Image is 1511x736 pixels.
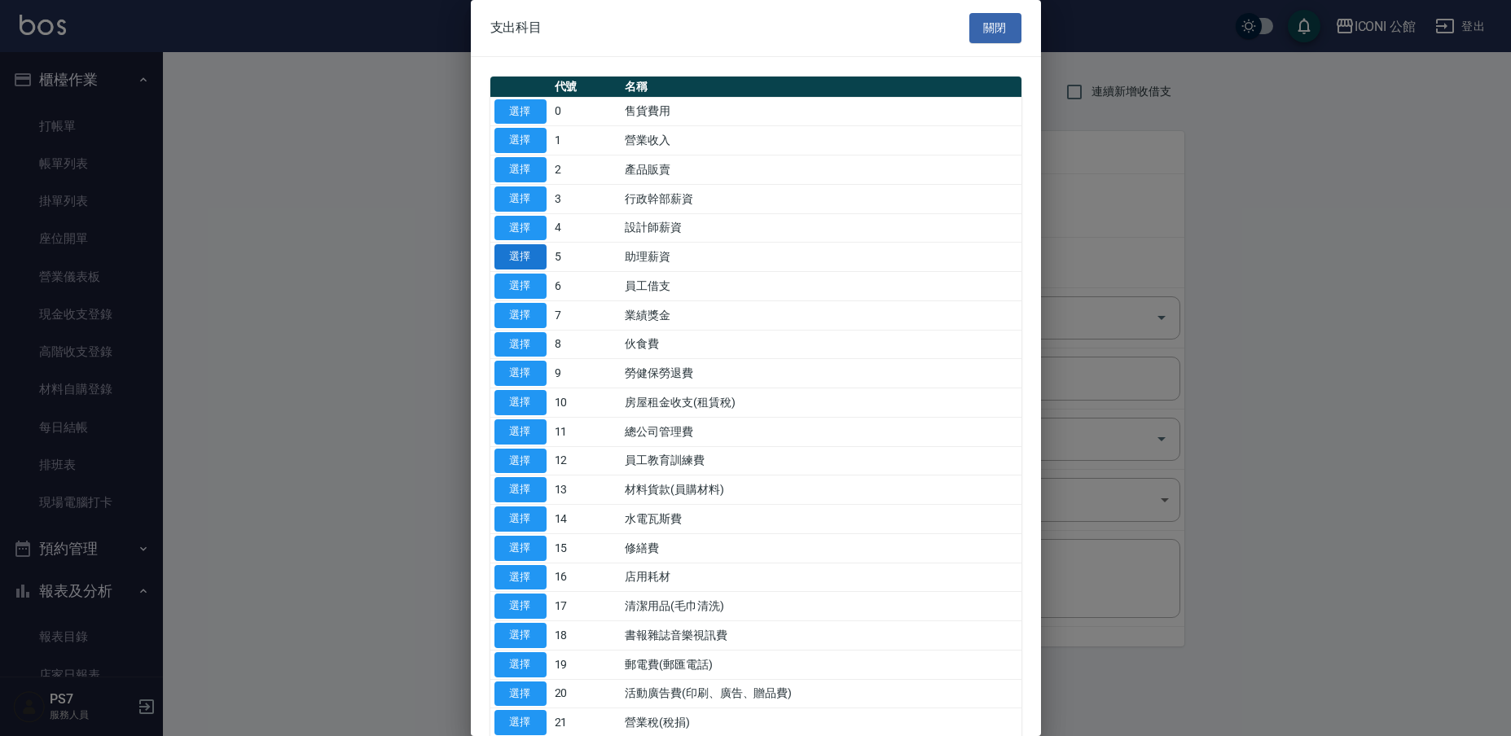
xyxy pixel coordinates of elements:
button: 選擇 [494,99,547,125]
button: 選擇 [494,536,547,561]
td: 員工借支 [621,272,1021,301]
td: 材料貨款(員購材料) [621,475,1021,505]
td: 勞健保勞退費 [621,359,1021,388]
td: 5 [551,243,622,272]
td: 8 [551,330,622,359]
td: 9 [551,359,622,388]
button: 關閉 [969,13,1021,43]
button: 選擇 [494,128,547,153]
button: 選擇 [494,419,547,445]
td: 15 [551,533,622,563]
td: 0 [551,97,622,126]
button: 選擇 [494,565,547,590]
td: 1 [551,126,622,156]
td: 14 [551,505,622,534]
button: 選擇 [494,681,547,707]
th: 代號 [551,77,622,98]
td: 活動廣告費(印刷、廣告、贈品費) [621,679,1021,708]
td: 書報雜誌音樂視訊費 [621,621,1021,651]
td: 郵電費(郵匯電話) [621,650,1021,679]
td: 售貨費用 [621,97,1021,126]
button: 選擇 [494,477,547,502]
button: 選擇 [494,623,547,648]
td: 10 [551,388,622,418]
td: 業績獎金 [621,300,1021,330]
td: 產品販賣 [621,156,1021,185]
td: 房屋租金收支(租賃稅) [621,388,1021,418]
td: 13 [551,475,622,505]
button: 選擇 [494,652,547,677]
td: 3 [551,184,622,213]
button: 選擇 [494,390,547,415]
td: 行政幹部薪資 [621,184,1021,213]
td: 7 [551,300,622,330]
button: 選擇 [494,594,547,619]
button: 選擇 [494,710,547,735]
button: 選擇 [494,449,547,474]
button: 選擇 [494,216,547,241]
td: 11 [551,417,622,446]
button: 選擇 [494,303,547,328]
button: 選擇 [494,274,547,299]
td: 19 [551,650,622,679]
td: 水電瓦斯費 [621,505,1021,534]
td: 修繕費 [621,533,1021,563]
td: 17 [551,592,622,621]
button: 選擇 [494,157,547,182]
td: 助理薪資 [621,243,1021,272]
td: 2 [551,156,622,185]
button: 選擇 [494,506,547,532]
td: 16 [551,563,622,592]
td: 設計師薪資 [621,213,1021,243]
td: 18 [551,621,622,651]
button: 選擇 [494,332,547,357]
td: 總公司管理費 [621,417,1021,446]
td: 員工教育訓練費 [621,446,1021,475]
td: 6 [551,272,622,301]
button: 選擇 [494,361,547,386]
td: 清潔用品(毛巾清洗) [621,592,1021,621]
td: 營業收入 [621,126,1021,156]
td: 店用耗材 [621,563,1021,592]
td: 12 [551,446,622,475]
td: 4 [551,213,622,243]
button: 選擇 [494,186,547,212]
button: 選擇 [494,244,547,269]
th: 名稱 [621,77,1021,98]
td: 20 [551,679,622,708]
td: 伙食費 [621,330,1021,359]
span: 支出科目 [490,20,542,36]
